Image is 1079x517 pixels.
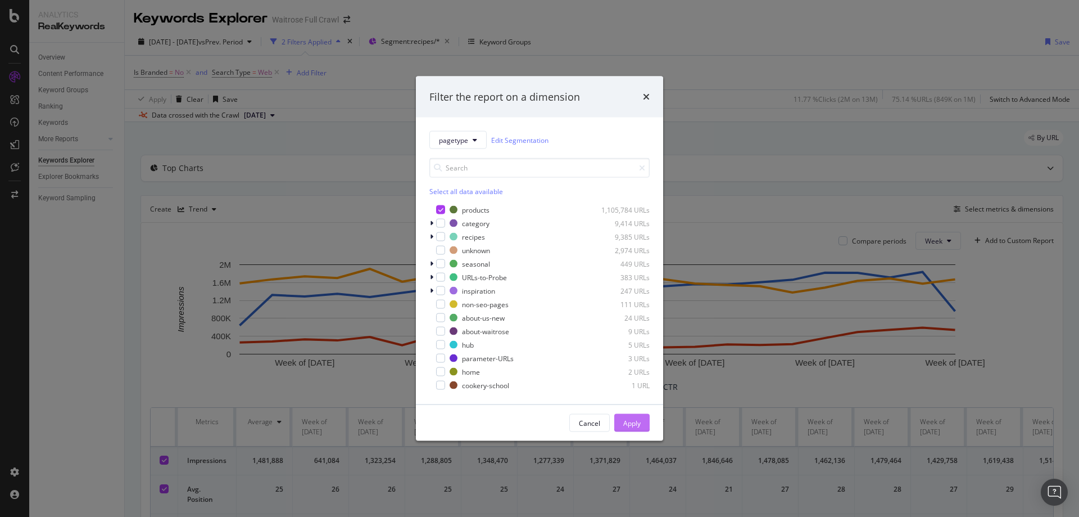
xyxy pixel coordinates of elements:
[614,414,650,432] button: Apply
[462,326,509,336] div: about-waitrose
[595,367,650,376] div: 2 URLs
[462,299,509,309] div: non-seo-pages
[595,353,650,363] div: 3 URLs
[462,245,490,255] div: unknown
[595,340,650,349] div: 5 URLs
[462,259,490,268] div: seasonal
[429,131,487,149] button: pagetype
[462,286,495,295] div: inspiration
[462,340,474,349] div: hub
[595,326,650,336] div: 9 URLs
[595,286,650,295] div: 247 URLs
[462,353,514,363] div: parameter-URLs
[595,205,650,214] div: 1,105,784 URLs
[462,272,507,282] div: URLs-to-Probe
[429,89,580,104] div: Filter the report on a dimension
[429,158,650,178] input: Search
[595,299,650,309] div: 111 URLs
[429,187,650,196] div: Select all data available
[595,272,650,282] div: 383 URLs
[595,218,650,228] div: 9,414 URLs
[1041,479,1068,506] div: Open Intercom Messenger
[643,89,650,104] div: times
[595,232,650,241] div: 9,385 URLs
[462,367,480,376] div: home
[462,218,489,228] div: category
[462,205,489,214] div: products
[595,380,650,390] div: 1 URL
[579,418,600,428] div: Cancel
[595,313,650,322] div: 24 URLs
[462,232,485,241] div: recipes
[462,380,509,390] div: cookery-school
[569,414,610,432] button: Cancel
[439,135,468,145] span: pagetype
[595,245,650,255] div: 2,974 URLs
[491,134,548,146] a: Edit Segmentation
[595,259,650,268] div: 449 URLs
[416,76,663,441] div: modal
[462,313,505,322] div: about-us-new
[623,418,641,428] div: Apply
